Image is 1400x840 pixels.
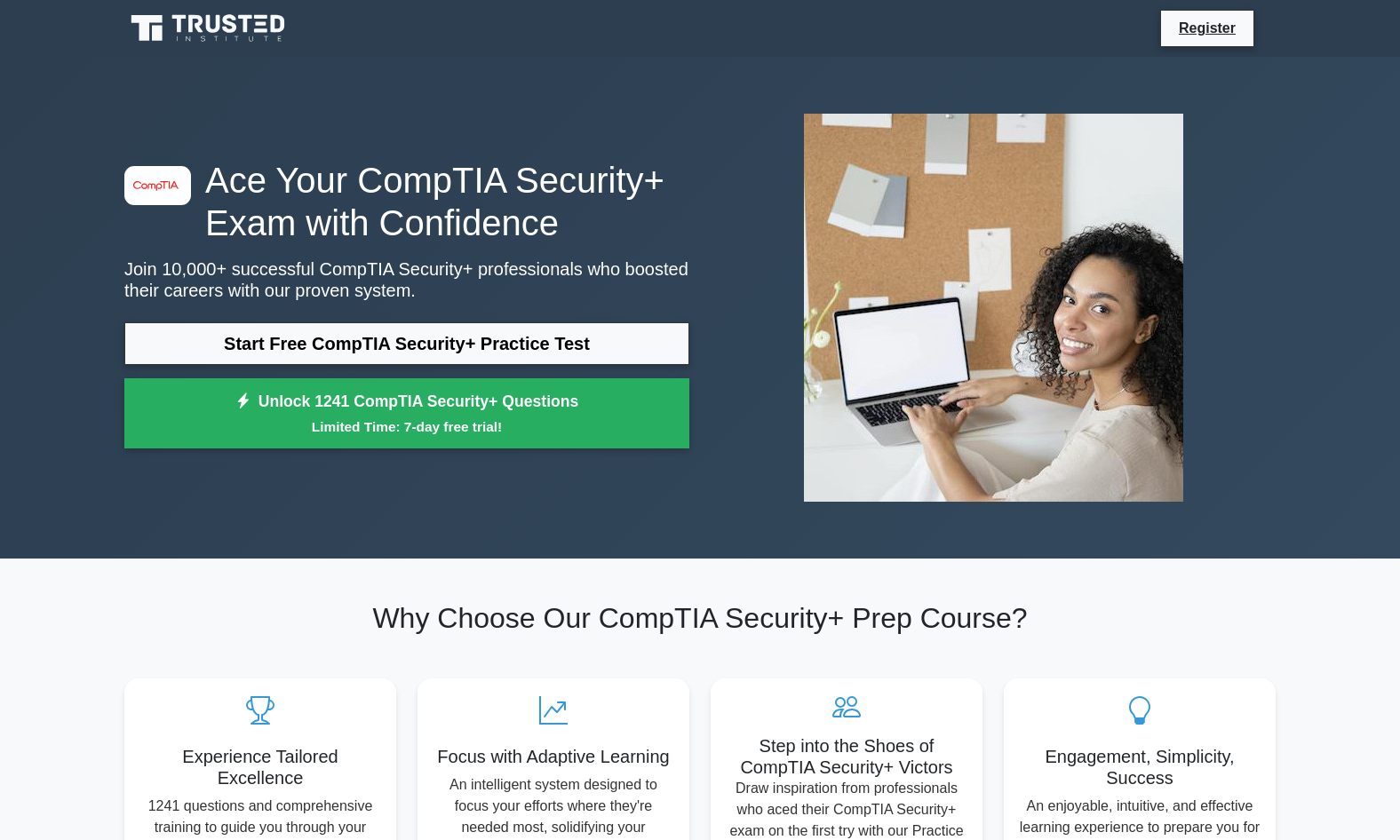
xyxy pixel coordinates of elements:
[139,746,382,788] h5: Experience Tailored Excellence
[124,322,689,365] a: Start Free CompTIA Security+ Practice Test
[124,159,689,244] h1: Ace Your CompTIA Security+ Exam with Confidence
[725,735,968,778] h5: Step into the Shoes of CompTIA Security+ Victors
[124,258,689,301] p: Join 10,000+ successful CompTIA Security+ professionals who boosted their careers with our proven...
[1018,746,1261,788] h5: Engagement, Simplicity, Success
[432,746,675,767] h5: Focus with Adaptive Learning
[124,601,1276,635] h2: Why Choose Our CompTIA Security+ Prep Course?
[147,416,667,437] small: Limited Time: 7-day free trial!
[124,378,689,449] a: Unlock 1241 CompTIA Security+ QuestionsLimited Time: 7-day free trial!
[1168,17,1246,39] a: Register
